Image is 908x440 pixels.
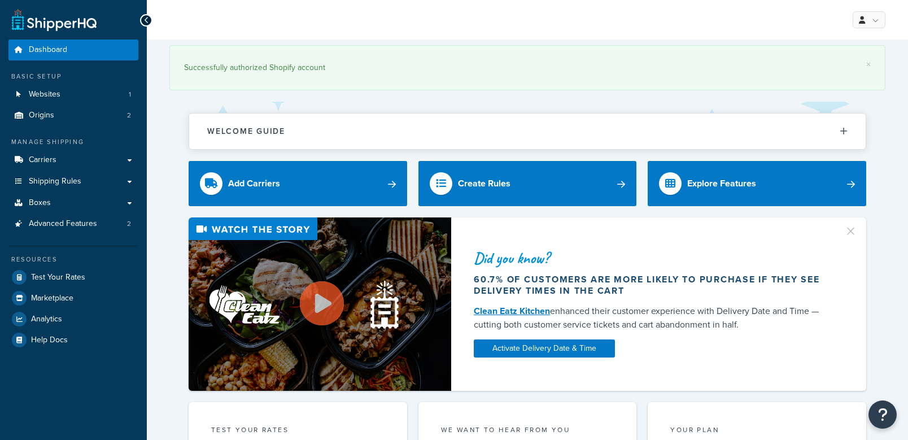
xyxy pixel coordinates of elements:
span: Dashboard [29,45,67,55]
span: Marketplace [31,294,73,303]
div: Successfully authorized Shopify account [184,60,871,76]
span: Analytics [31,315,62,324]
div: Resources [8,255,138,264]
div: Add Carriers [228,176,280,191]
a: Shipping Rules [8,171,138,192]
a: Create Rules [418,161,637,206]
div: Your Plan [670,425,844,438]
a: Advanced Features2 [8,214,138,234]
button: Welcome Guide [189,114,866,149]
span: Test Your Rates [31,273,85,282]
div: Manage Shipping [8,137,138,147]
a: Add Carriers [189,161,407,206]
a: Dashboard [8,40,138,60]
span: Boxes [29,198,51,208]
button: Open Resource Center [868,400,897,429]
h2: Welcome Guide [207,127,285,136]
div: Basic Setup [8,72,138,81]
span: Advanced Features [29,219,97,229]
span: Shipping Rules [29,177,81,186]
li: Websites [8,84,138,105]
a: × [866,60,871,69]
span: Origins [29,111,54,120]
a: Websites1 [8,84,138,105]
a: Marketplace [8,288,138,308]
div: Explore Features [687,176,756,191]
span: Help Docs [31,336,68,345]
li: Origins [8,105,138,126]
a: Clean Eatz Kitchen [474,304,550,317]
span: 1 [129,90,131,99]
p: we want to hear from you [441,425,614,435]
li: Advanced Features [8,214,138,234]
a: Analytics [8,309,138,329]
span: Websites [29,90,60,99]
a: Boxes [8,193,138,214]
div: Create Rules [458,176,510,191]
a: Help Docs [8,330,138,350]
a: Activate Delivery Date & Time [474,339,615,358]
span: 2 [127,111,131,120]
span: Carriers [29,155,56,165]
a: Carriers [8,150,138,171]
div: Did you know? [474,250,831,266]
span: 2 [127,219,131,229]
img: Video thumbnail [189,217,451,391]
div: 60.7% of customers are more likely to purchase if they see delivery times in the cart [474,274,831,297]
div: Test your rates [211,425,385,438]
a: Origins2 [8,105,138,126]
div: enhanced their customer experience with Delivery Date and Time — cutting both customer service ti... [474,304,831,332]
a: Explore Features [648,161,866,206]
a: Test Your Rates [8,267,138,287]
